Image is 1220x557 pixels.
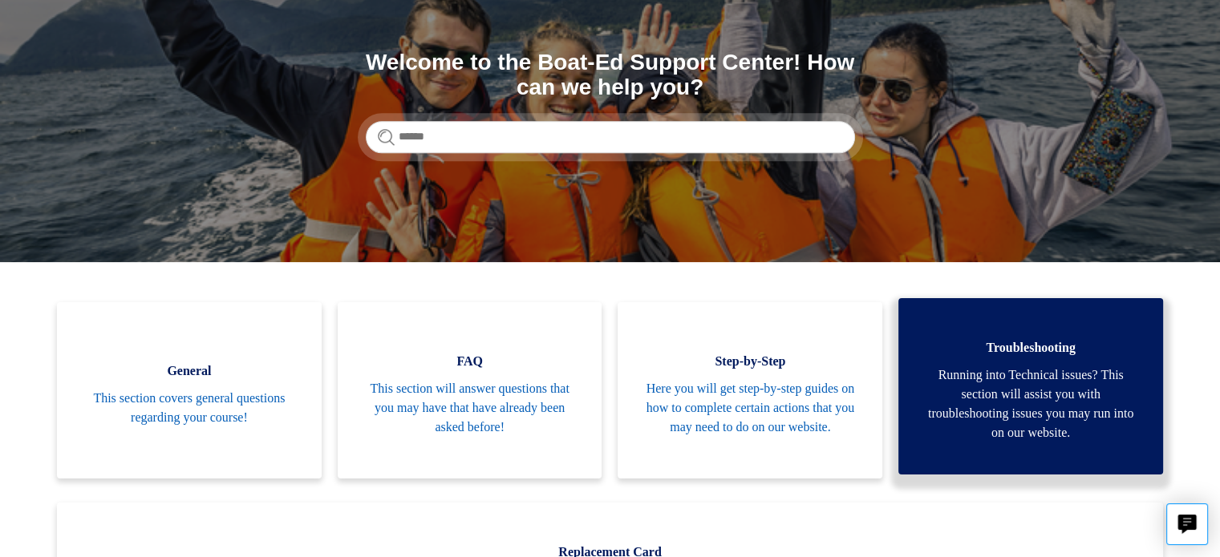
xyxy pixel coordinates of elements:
[642,379,858,437] span: Here you will get step-by-step guides on how to complete certain actions that you may need to do ...
[81,361,298,381] span: General
[81,389,298,427] span: This section covers general questions regarding your course!
[922,338,1139,357] span: Troubleshooting
[642,352,858,371] span: Step-by-Step
[366,121,855,153] input: Search
[1166,503,1208,545] button: Live chat
[898,298,1163,474] a: Troubleshooting Running into Technical issues? This section will assist you with troubleshooting ...
[57,302,322,478] a: General This section covers general questions regarding your course!
[362,379,578,437] span: This section will answer questions that you may have that have already been asked before!
[366,50,855,100] h1: Welcome to the Boat-Ed Support Center! How can we help you?
[922,365,1139,442] span: Running into Technical issues? This section will assist you with troubleshooting issues you may r...
[618,302,882,478] a: Step-by-Step Here you will get step-by-step guides on how to complete certain actions that you ma...
[362,352,578,371] span: FAQ
[338,302,602,478] a: FAQ This section will answer questions that you may have that have already been asked before!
